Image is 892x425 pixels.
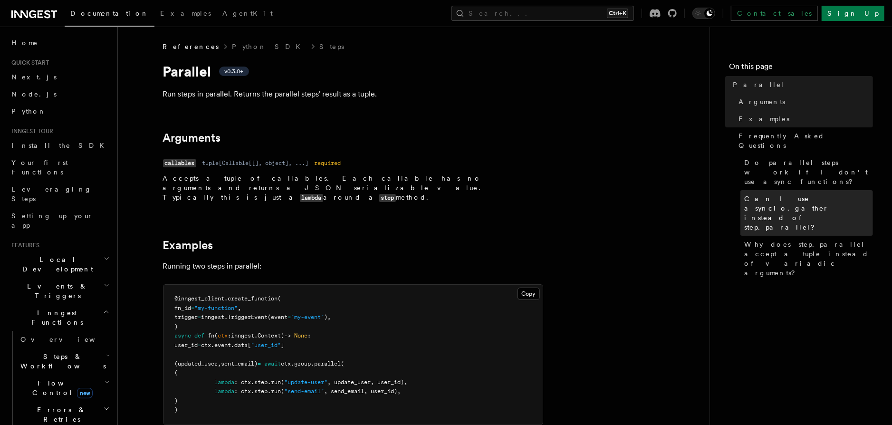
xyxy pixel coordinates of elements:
span: None [295,332,308,339]
a: Can I use asyncio.gather instead of step.parallel? [740,190,873,236]
a: Parallel [729,76,873,93]
code: callables [163,159,196,167]
span: , [238,305,241,311]
span: = [192,305,195,311]
span: "update-user" [285,379,328,386]
button: Inngest Functions [8,304,112,331]
span: Errors & Retries [17,405,103,424]
span: : [228,332,231,339]
span: run [271,379,281,386]
p: Running two steps in parallel: [163,260,543,273]
span: run [271,388,281,395]
a: Next.js [8,68,112,86]
a: Your first Functions [8,154,112,181]
a: Examples [163,239,213,252]
span: Inngest Functions [8,308,103,327]
span: def [195,332,205,339]
span: Arguments [739,97,785,106]
span: Do parallel steps work if I don't use async functions? [744,158,873,186]
a: Node.js [8,86,112,103]
code: step [379,194,396,202]
span: Setting up your app [11,212,93,229]
span: Why does step.parallel accept a tuple instead of variadic arguments? [744,240,873,278]
a: Install the SDK [8,137,112,154]
span: = [198,314,201,320]
span: ( [278,295,281,302]
a: Examples [154,3,217,26]
span: , update_user, user_id), [328,379,408,386]
span: Frequently Asked Questions [739,131,873,150]
span: v0.3.0+ [225,68,243,75]
span: Overview [20,336,118,343]
span: . [291,360,295,367]
span: Examples [739,114,789,124]
span: : ctx.step. [235,379,271,386]
span: . [211,342,215,348]
span: TriggerEvent [228,314,268,320]
button: Events & Triggers [8,278,112,304]
a: Frequently Asked Questions [735,127,873,154]
span: Events & Triggers [8,281,104,300]
span: , [218,360,221,367]
span: event [215,342,231,348]
span: data [235,342,248,348]
a: Leveraging Steps [8,181,112,207]
span: Parallel [733,80,785,89]
span: Next.js [11,73,57,81]
span: [ [248,342,251,348]
span: ( [281,388,285,395]
span: Context) [258,332,285,339]
span: Python [11,107,46,115]
span: Leveraging Steps [11,185,92,203]
a: Arguments [163,131,221,145]
span: . [311,360,315,367]
span: fn [208,332,215,339]
button: Local Development [8,251,112,278]
span: Install the SDK [11,142,110,149]
span: parallel [315,360,341,367]
span: ) [175,397,178,404]
code: lambda [300,194,323,202]
span: Your first Functions [11,159,68,176]
span: , send_email, user_id), [325,388,401,395]
span: References [163,42,219,51]
a: Setting up your app [8,207,112,234]
span: lambda [215,388,235,395]
span: ), [325,314,331,320]
span: user_id [175,342,198,348]
span: = [258,360,261,367]
span: "send-email" [285,388,325,395]
span: Home [11,38,38,48]
span: sent_email) [221,360,258,367]
span: . [255,332,258,339]
a: Sign Up [822,6,884,21]
span: inngest [231,332,255,339]
a: Do parallel steps work if I don't use async functions? [740,154,873,190]
span: : [308,332,311,339]
span: async [175,332,192,339]
span: create_function [228,295,278,302]
dd: required [314,159,341,167]
span: group [295,360,311,367]
span: Can I use asyncio.gather instead of step.parallel? [744,194,873,232]
a: Python SDK [232,42,307,51]
span: ( [215,332,218,339]
dd: tuple[Callable[[], object], ...] [202,159,308,167]
span: ( [281,379,285,386]
span: trigger [175,314,198,320]
a: AgentKit [217,3,278,26]
kbd: Ctrl+K [607,9,628,18]
span: await [265,360,281,367]
span: Steps & Workflows [17,352,106,371]
a: Steps [320,42,345,51]
a: Examples [735,110,873,127]
span: -> [285,332,291,339]
span: fn_id [175,305,192,311]
span: Local Development [8,255,104,274]
a: Contact sales [731,6,818,21]
span: Documentation [70,10,149,17]
a: Home [8,34,112,51]
span: ) [175,406,178,413]
button: Flow Controlnew [17,375,112,401]
a: Arguments [735,93,873,110]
